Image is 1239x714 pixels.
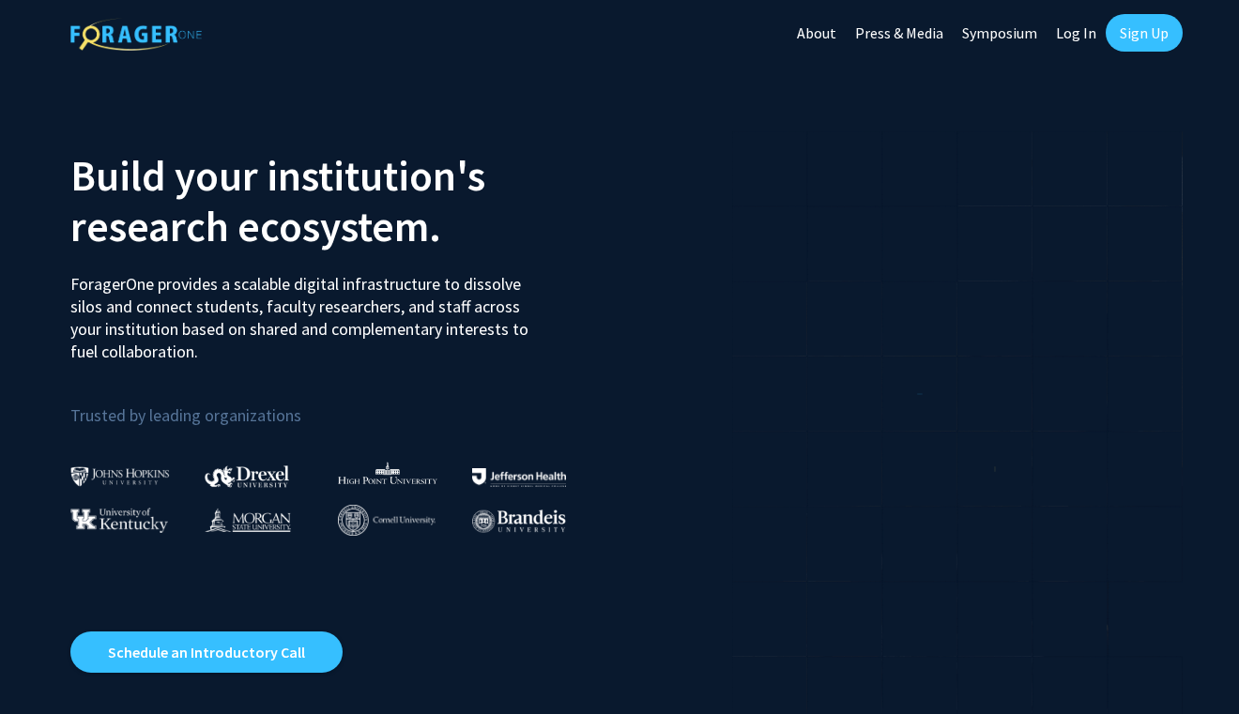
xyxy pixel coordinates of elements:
[472,468,566,486] img: Thomas Jefferson University
[205,508,291,532] img: Morgan State University
[70,150,605,251] h2: Build your institution's research ecosystem.
[205,465,289,487] img: Drexel University
[70,466,170,486] img: Johns Hopkins University
[338,505,436,536] img: Cornell University
[70,18,202,51] img: ForagerOne Logo
[472,509,566,533] img: Brandeis University
[70,631,343,673] a: Opens in a new tab
[70,259,542,363] p: ForagerOne provides a scalable digital infrastructure to dissolve silos and connect students, fac...
[70,378,605,430] p: Trusted by leading organizations
[1106,14,1183,52] a: Sign Up
[338,462,437,484] img: High Point University
[70,508,168,533] img: University of Kentucky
